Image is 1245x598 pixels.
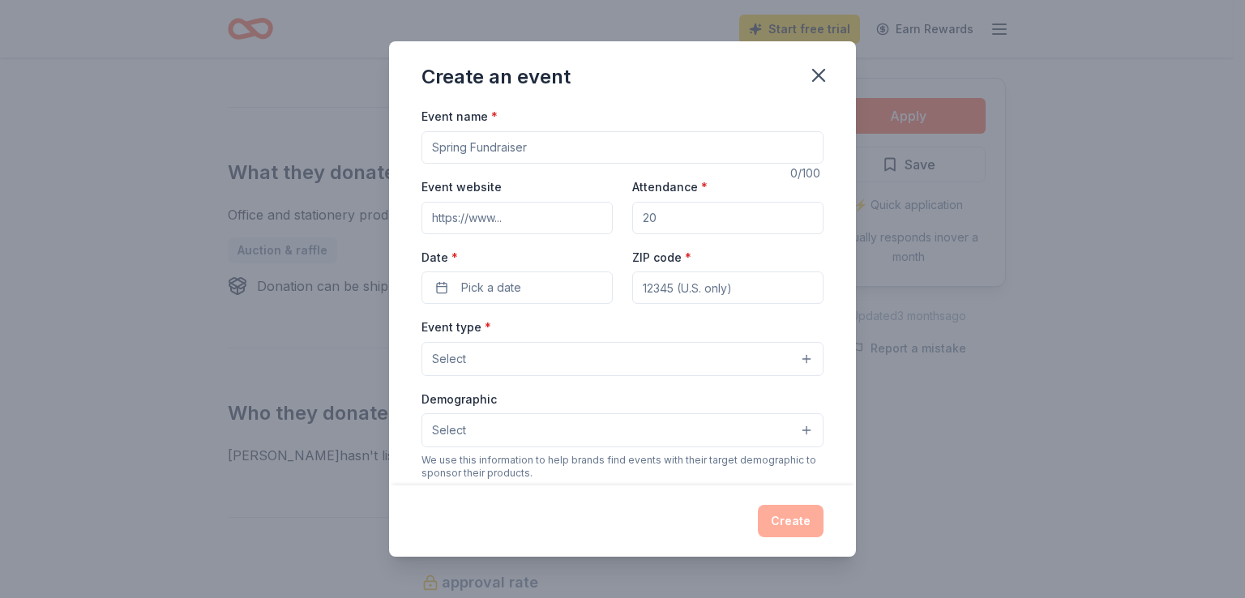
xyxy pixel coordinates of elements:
label: Event type [421,319,491,335]
input: 12345 (U.S. only) [632,271,824,304]
label: Demographic [421,391,497,408]
div: 0 /100 [790,164,824,183]
label: Attendance [632,179,708,195]
label: Event website [421,179,502,195]
span: Select [432,421,466,440]
input: Spring Fundraiser [421,131,824,164]
div: Create an event [421,64,571,90]
button: Pick a date [421,271,613,304]
span: Select [432,349,466,369]
span: Pick a date [461,278,521,297]
input: https://www... [421,202,613,234]
div: We use this information to help brands find events with their target demographic to sponsor their... [421,454,824,480]
label: ZIP code [632,250,691,266]
button: Select [421,413,824,447]
label: Date [421,250,613,266]
label: Event name [421,109,498,125]
input: 20 [632,202,824,234]
button: Select [421,342,824,376]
